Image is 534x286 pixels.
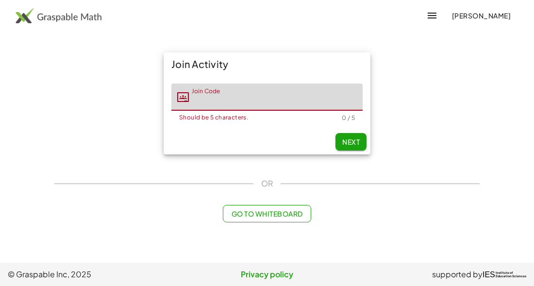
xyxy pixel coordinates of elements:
[451,11,511,20] span: [PERSON_NAME]
[432,269,483,280] span: supported by
[342,114,355,121] div: 0 / 5
[496,271,526,278] span: Institute of Education Sciences
[164,52,370,76] div: Join Activity
[483,269,526,280] a: IESInstitute ofEducation Sciences
[444,7,518,24] button: [PERSON_NAME]
[223,205,311,222] button: Go to Whiteboard
[181,269,353,280] a: Privacy policy
[483,270,495,279] span: IES
[179,115,342,120] div: Should be 5 characters.
[261,178,273,189] span: OR
[8,269,181,280] span: © Graspable Inc, 2025
[342,137,360,146] span: Next
[335,133,367,151] button: Next
[231,209,302,218] span: Go to Whiteboard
